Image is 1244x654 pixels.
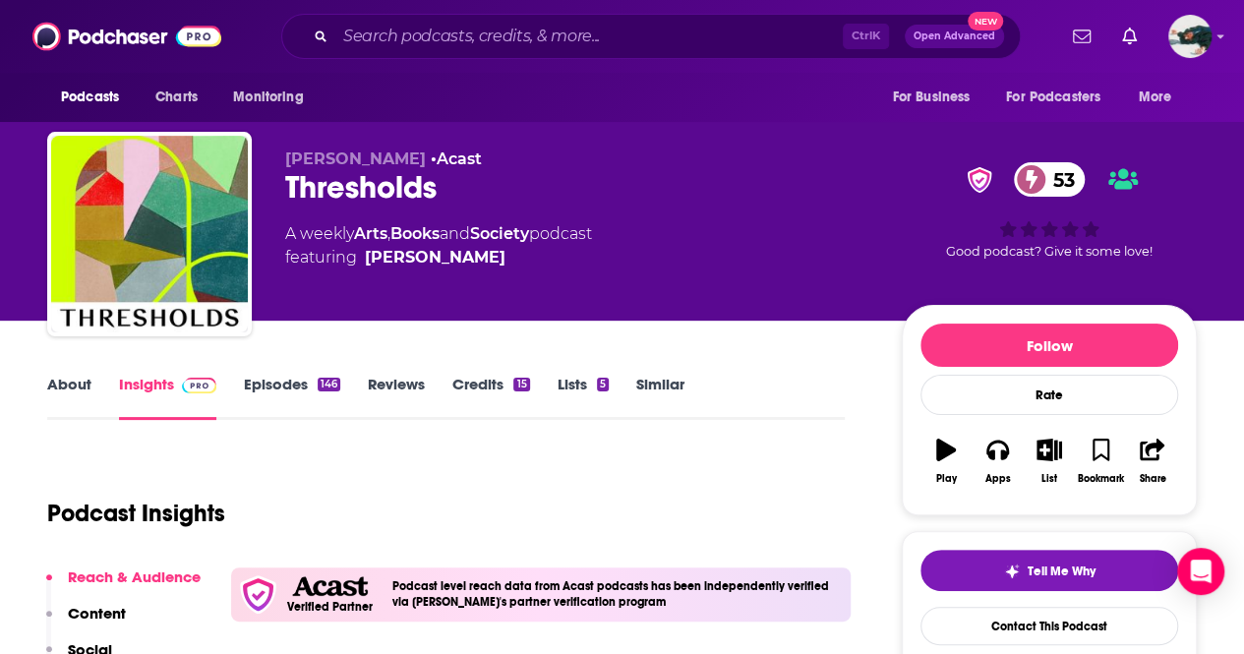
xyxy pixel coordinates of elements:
img: Thresholds [51,136,248,332]
a: Similar [636,375,684,420]
span: Good podcast? Give it some love! [946,244,1153,259]
button: open menu [878,79,994,116]
div: 5 [597,378,609,391]
img: Acast [292,576,367,597]
div: List [1041,473,1057,485]
span: Ctrl K [843,24,889,49]
a: InsightsPodchaser Pro [119,375,216,420]
img: verfied icon [239,575,277,614]
button: Share [1127,426,1178,497]
div: Play [936,473,957,485]
button: Apps [972,426,1023,497]
p: Content [68,604,126,623]
button: Bookmark [1075,426,1126,497]
a: Lists5 [558,375,609,420]
a: Jordan Kisner [365,246,505,269]
div: 15 [513,378,529,391]
div: Open Intercom Messenger [1177,548,1224,595]
a: Episodes146 [244,375,340,420]
button: open menu [219,79,328,116]
button: List [1024,426,1075,497]
span: More [1139,84,1172,111]
a: Arts [354,224,387,243]
a: Contact This Podcast [920,607,1178,645]
button: Show profile menu [1168,15,1212,58]
a: About [47,375,91,420]
input: Search podcasts, credits, & more... [335,21,843,52]
span: New [968,12,1003,30]
span: Podcasts [61,84,119,111]
a: Reviews [368,375,425,420]
span: • [431,149,482,168]
span: [PERSON_NAME] [285,149,426,168]
span: For Business [892,84,970,111]
h1: Podcast Insights [47,499,225,528]
a: Society [470,224,529,243]
img: Podchaser - Follow, Share and Rate Podcasts [32,18,221,55]
div: Bookmark [1078,473,1124,485]
button: Content [46,604,126,640]
button: tell me why sparkleTell Me Why [920,550,1178,591]
span: featuring [285,246,592,269]
span: , [387,224,390,243]
a: Books [390,224,440,243]
button: Play [920,426,972,497]
button: open menu [47,79,145,116]
div: 146 [318,378,340,391]
button: open menu [993,79,1129,116]
button: Open AdvancedNew [905,25,1004,48]
img: User Profile [1168,15,1212,58]
h5: Verified Partner [287,601,373,613]
div: Share [1139,473,1165,485]
p: Reach & Audience [68,567,201,586]
div: Rate [920,375,1178,415]
img: tell me why sparkle [1004,564,1020,579]
button: Follow [920,324,1178,367]
img: Podchaser Pro [182,378,216,393]
span: Logged in as fsg.publicity [1168,15,1212,58]
img: verified Badge [961,167,998,193]
span: Charts [155,84,198,111]
a: Charts [143,79,209,116]
a: Show notifications dropdown [1114,20,1145,53]
h4: Podcast level reach data from Acast podcasts has been independently verified via [PERSON_NAME]'s ... [392,579,843,609]
span: 53 [1034,162,1085,197]
span: and [440,224,470,243]
div: Search podcasts, credits, & more... [281,14,1021,59]
div: A weekly podcast [285,222,592,269]
div: Apps [985,473,1011,485]
span: Monitoring [233,84,303,111]
span: Tell Me Why [1028,564,1096,579]
a: Show notifications dropdown [1065,20,1098,53]
a: 53 [1014,162,1085,197]
span: For Podcasters [1006,84,1100,111]
span: Open Advanced [914,31,995,41]
button: open menu [1125,79,1197,116]
button: Reach & Audience [46,567,201,604]
div: verified Badge53Good podcast? Give it some love! [902,149,1197,271]
a: Acast [437,149,482,168]
a: Credits15 [452,375,529,420]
